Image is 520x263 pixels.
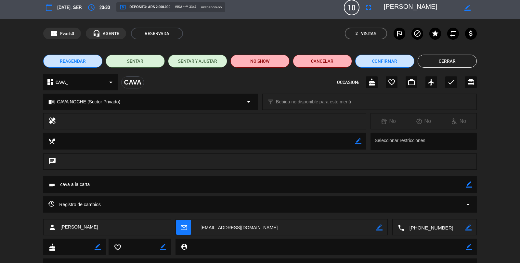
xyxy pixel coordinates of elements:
i: favorite_border [388,78,396,86]
div: No [406,117,441,125]
i: border_color [160,244,166,250]
button: calendar_today [43,2,55,13]
i: access_time [87,4,95,11]
i: person_pin [180,243,188,250]
i: arrow_drop_down [464,201,472,208]
i: dashboard [46,78,54,86]
span: 2 [356,30,358,37]
span: 20:30 [99,4,110,11]
i: mail_outline [180,224,187,231]
button: Cerrar [418,55,477,68]
i: border_color [376,224,383,230]
i: person [48,223,56,231]
i: border_color [466,244,472,250]
span: AGENTE [103,30,119,37]
i: chat [48,157,56,166]
i: border_color [465,224,472,230]
i: star [431,30,439,37]
i: arrow_drop_down [245,98,253,106]
span: REAGENDAR [60,58,86,65]
button: SENTAR Y AJUSTAR [168,55,227,68]
i: block [413,30,421,37]
span: Bebida no disponible para este menú [276,98,351,106]
i: outlined_flag [396,30,403,37]
span: mercadopago [201,5,222,9]
i: healing [48,117,56,126]
i: arrow_drop_down [107,78,115,86]
i: airplanemode_active [427,78,435,86]
i: border_color [464,5,471,11]
i: local_atm [120,4,126,10]
i: border_color [355,138,361,144]
span: CAVA_ [56,79,68,86]
i: local_dining [48,138,55,145]
i: check [447,78,455,86]
i: border_color [95,244,101,250]
i: fullscreen [365,4,372,11]
span: Depósito: ARS 2.000.000 [120,4,170,10]
i: work_outline [408,78,415,86]
span: RESERVADA [131,28,183,39]
span: confirmation_number [50,30,58,37]
em: Visitas [361,30,376,37]
i: local_bar [267,99,274,105]
i: border_color [466,181,472,188]
span: [PERSON_NAME] [60,223,98,231]
i: subject [48,181,55,188]
i: card_giftcard [467,78,475,86]
span: Registro de cambios [48,201,101,208]
span: CAVA NOCHE (Sector Privado) [57,98,120,106]
i: attach_money [467,30,475,37]
span: OCCASION: [337,79,359,86]
button: REAGENDAR [43,55,102,68]
i: chrome_reader_mode [48,99,55,105]
div: No [441,117,476,125]
span: [DATE], sep. [57,4,82,11]
button: Confirmar [355,55,414,68]
button: NO SHOW [230,55,290,68]
i: local_phone [397,224,405,231]
button: fullscreen [363,2,374,13]
i: calendar_today [45,4,53,11]
div: CAVA [121,76,144,88]
button: Cancelar [293,55,352,68]
span: Fvuds0 [60,30,74,37]
i: cake [48,243,56,251]
i: repeat [449,30,457,37]
i: cake [368,78,376,86]
i: favorite_border [114,243,121,251]
div: No [371,117,406,125]
button: access_time [85,2,97,13]
button: SENTAR [106,55,165,68]
i: headset_mic [93,30,100,37]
